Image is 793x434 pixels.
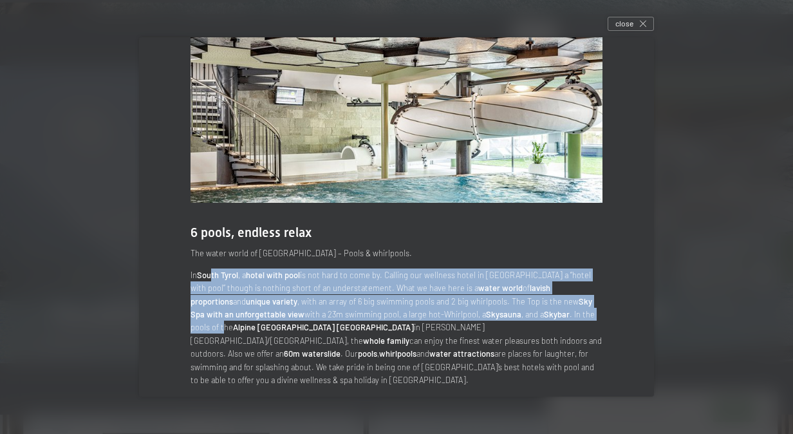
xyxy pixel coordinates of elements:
strong: hotel with pool [246,270,300,280]
strong: 60m waterslide [284,348,341,359]
img: Holiday - swimming pool - bubble benches - baby pool etc. [191,27,602,203]
strong: whirlpools [379,348,416,359]
strong: South Tyrol [197,270,238,280]
strong: lavish proportions [191,283,550,306]
strong: Skybar [544,309,570,319]
strong: Sky Spa with an unforgettable view [191,296,592,319]
p: In , a is not hard to come by. Calling our wellness hotel in [GEOGRAPHIC_DATA] a “hotel with pool... [191,269,602,387]
strong: Alpine [GEOGRAPHIC_DATA] [GEOGRAPHIC_DATA] [233,322,414,332]
strong: water attractions [429,348,494,359]
strong: unique variety [246,296,297,307]
strong: water world [478,283,523,293]
p: The water world of [GEOGRAPHIC_DATA] – Pools & whirlpools. [191,247,602,259]
strong: pools [358,348,377,359]
span: 6 pools, endless relax [191,225,312,240]
strong: Skysauna [486,309,521,319]
strong: whole family [363,335,409,346]
span: close [615,18,633,29]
